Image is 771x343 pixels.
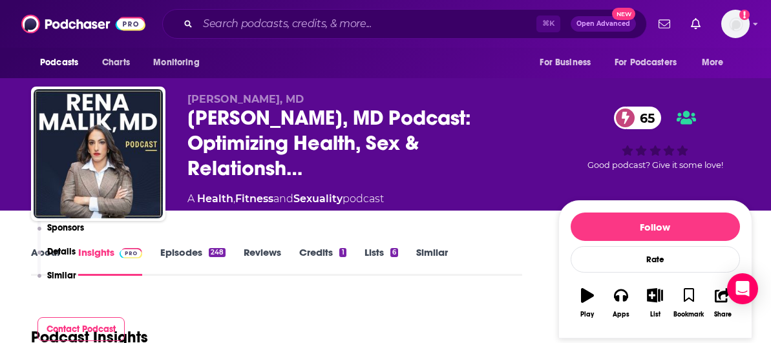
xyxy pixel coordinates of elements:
svg: Add a profile image [739,10,750,20]
span: Logged in as KTMSseat4 [721,10,750,38]
button: Apps [604,280,638,326]
button: open menu [606,50,695,75]
div: Apps [613,311,629,318]
a: Show notifications dropdown [686,13,706,35]
button: Open AdvancedNew [571,16,636,32]
a: Episodes248 [160,246,226,276]
span: , [233,192,235,205]
img: Rena Malik, MD Podcast: Optimizing Health, Sex & Relationships with Science Backed Tips from Lead... [34,89,163,218]
button: Bookmark [672,280,706,326]
p: Similar [47,270,76,281]
span: Open Advanced [576,21,630,27]
button: Play [571,280,604,326]
div: Open Intercom Messenger [727,273,758,304]
img: User Profile [721,10,750,38]
span: and [273,192,293,205]
p: Details [47,246,76,257]
img: Podchaser Pro [120,248,142,258]
button: Contact Podcast [37,317,125,341]
input: Search podcasts, credits, & more... [198,14,536,34]
img: Podchaser - Follow, Share and Rate Podcasts [21,12,145,36]
span: For Podcasters [615,54,677,72]
span: More [702,54,724,72]
div: Search podcasts, credits, & more... [162,9,647,39]
span: Good podcast? Give it some love! [587,160,723,170]
button: open menu [144,50,216,75]
span: New [612,8,635,20]
a: Health [197,192,233,205]
div: 1 [339,248,346,257]
button: open menu [531,50,607,75]
button: Similar [37,270,77,294]
div: Rate [571,246,740,273]
button: Follow [571,213,740,241]
div: 6 [390,248,398,257]
div: Play [580,311,594,318]
button: Show profile menu [721,10,750,38]
button: Share [706,280,739,326]
span: ⌘ K [536,16,560,32]
div: 248 [209,248,226,257]
button: open menu [31,50,95,75]
button: List [638,280,671,326]
span: Podcasts [40,54,78,72]
button: Details [37,246,76,270]
div: Bookmark [673,311,704,318]
a: 65 [614,107,661,129]
span: [PERSON_NAME], MD [187,93,304,105]
div: A podcast [187,191,384,207]
span: Charts [102,54,130,72]
button: open menu [693,50,740,75]
span: 65 [627,107,661,129]
div: Share [714,311,732,318]
span: For Business [540,54,591,72]
a: Sexuality [293,192,343,205]
a: Credits1 [299,246,346,276]
a: Similar [416,246,448,276]
a: Lists6 [364,246,398,276]
a: Reviews [244,246,281,276]
a: Charts [94,50,138,75]
a: Fitness [235,192,273,205]
a: About [31,246,60,276]
div: List [650,311,660,318]
a: Show notifications dropdown [653,13,675,35]
span: Monitoring [153,54,199,72]
div: 65Good podcast? Give it some love! [558,93,752,183]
